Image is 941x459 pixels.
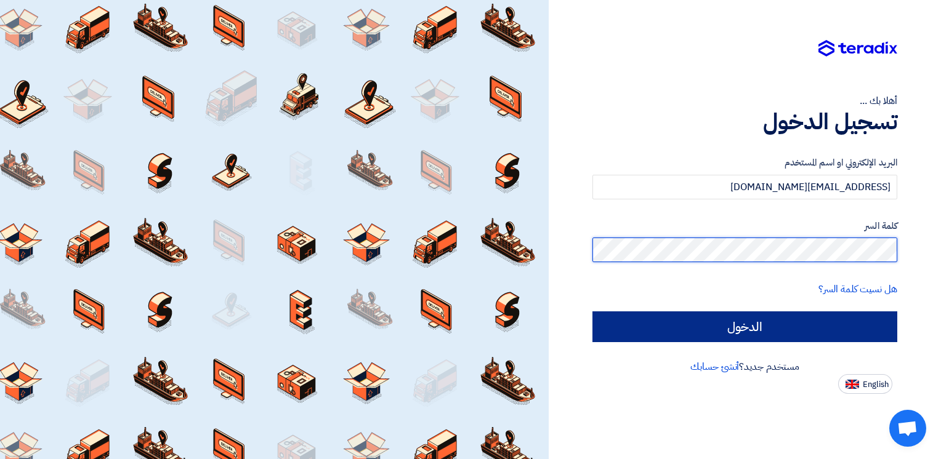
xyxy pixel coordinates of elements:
input: الدخول [592,311,897,342]
a: أنشئ حسابك [690,359,739,374]
a: هل نسيت كلمة السر؟ [818,282,897,297]
img: Teradix logo [818,40,897,57]
div: مستخدم جديد؟ [592,359,897,374]
button: English [838,374,892,394]
img: en-US.png [846,380,859,389]
span: English [863,380,889,389]
label: كلمة السر [592,219,897,233]
label: البريد الإلكتروني او اسم المستخدم [592,156,897,170]
div: Open chat [889,410,926,447]
div: أهلا بك ... [592,94,897,108]
input: أدخل بريد العمل الإلكتروني او اسم المستخدم الخاص بك ... [592,175,897,199]
h1: تسجيل الدخول [592,108,897,135]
